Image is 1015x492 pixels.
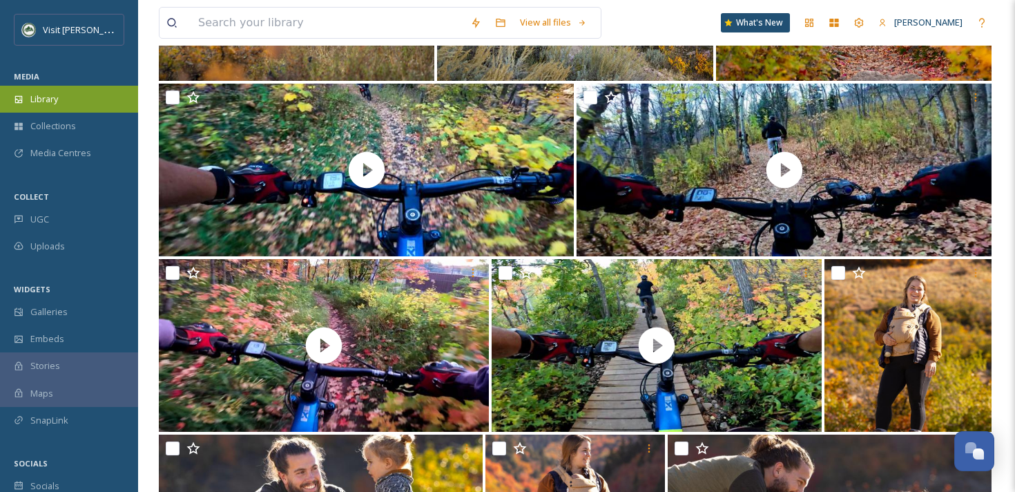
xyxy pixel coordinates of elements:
img: thumbnail [159,84,574,256]
img: thumbnail [577,84,992,256]
span: Galleries [30,305,68,319]
span: Media Centres [30,146,91,160]
img: Unknown.png [22,23,36,37]
span: COLLECT [14,191,49,202]
span: UGC [30,213,49,226]
span: Library [30,93,58,106]
span: Maps [30,387,53,400]
span: WIDGETS [14,284,50,294]
span: Collections [30,120,76,133]
img: thumbnail [492,259,822,432]
span: Stories [30,359,60,372]
span: [PERSON_NAME] [894,16,963,28]
span: MEDIA [14,71,39,82]
img: thumbnail [159,259,489,432]
img: 231020-family-mnt-visitogden-50.jpg [824,259,992,432]
span: Uploads [30,240,65,253]
a: What's New [721,13,790,32]
span: Embeds [30,332,64,346]
button: Open Chat [954,431,994,471]
input: Search your library [191,8,463,38]
span: Visit [PERSON_NAME] [43,23,130,36]
a: [PERSON_NAME] [871,9,969,36]
span: SnapLink [30,414,68,427]
span: SOCIALS [14,458,48,469]
a: View all files [513,9,594,36]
